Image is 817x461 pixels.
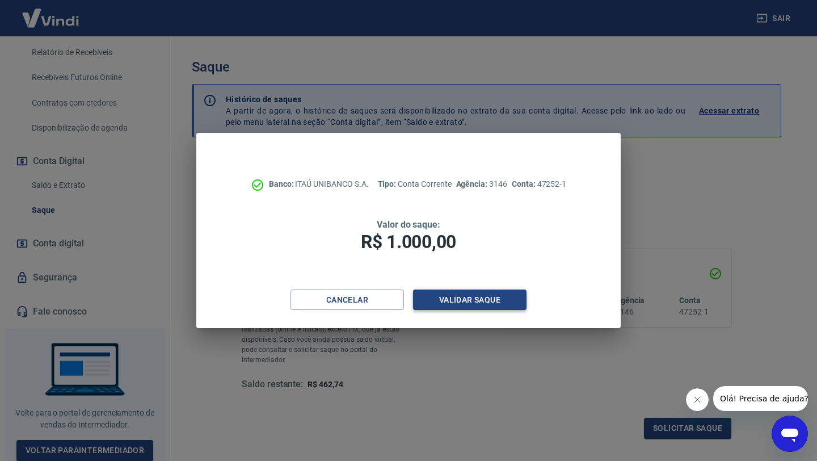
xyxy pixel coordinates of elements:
[269,178,369,190] p: ITAÚ UNIBANCO S.A.
[378,178,452,190] p: Conta Corrente
[456,178,507,190] p: 3146
[361,231,456,253] span: R$ 1.000,00
[378,179,398,188] span: Tipo:
[713,386,808,411] iframe: Mensagem da empresa
[377,219,440,230] span: Valor do saque:
[512,179,537,188] span: Conta:
[290,290,404,311] button: Cancelar
[413,290,527,311] button: Validar saque
[456,179,490,188] span: Agência:
[512,178,566,190] p: 47252-1
[269,179,296,188] span: Banco:
[7,8,95,17] span: Olá! Precisa de ajuda?
[686,388,709,411] iframe: Fechar mensagem
[772,416,808,452] iframe: Botão para abrir a janela de mensagens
